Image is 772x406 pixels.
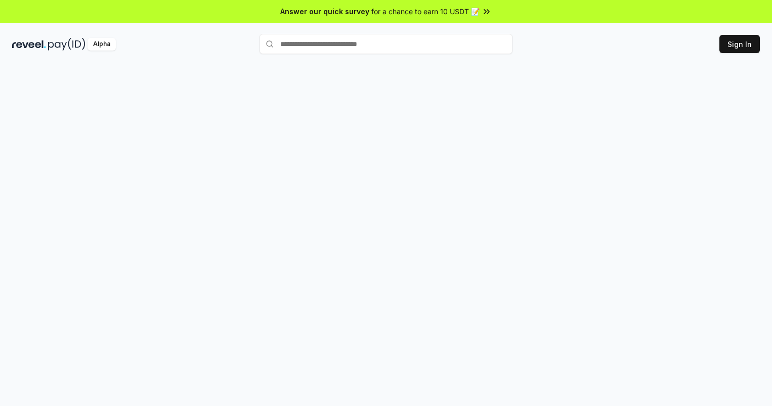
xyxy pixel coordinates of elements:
img: reveel_dark [12,38,46,51]
span: Answer our quick survey [280,6,369,17]
img: pay_id [48,38,85,51]
span: for a chance to earn 10 USDT 📝 [371,6,480,17]
div: Alpha [88,38,116,51]
button: Sign In [719,35,760,53]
